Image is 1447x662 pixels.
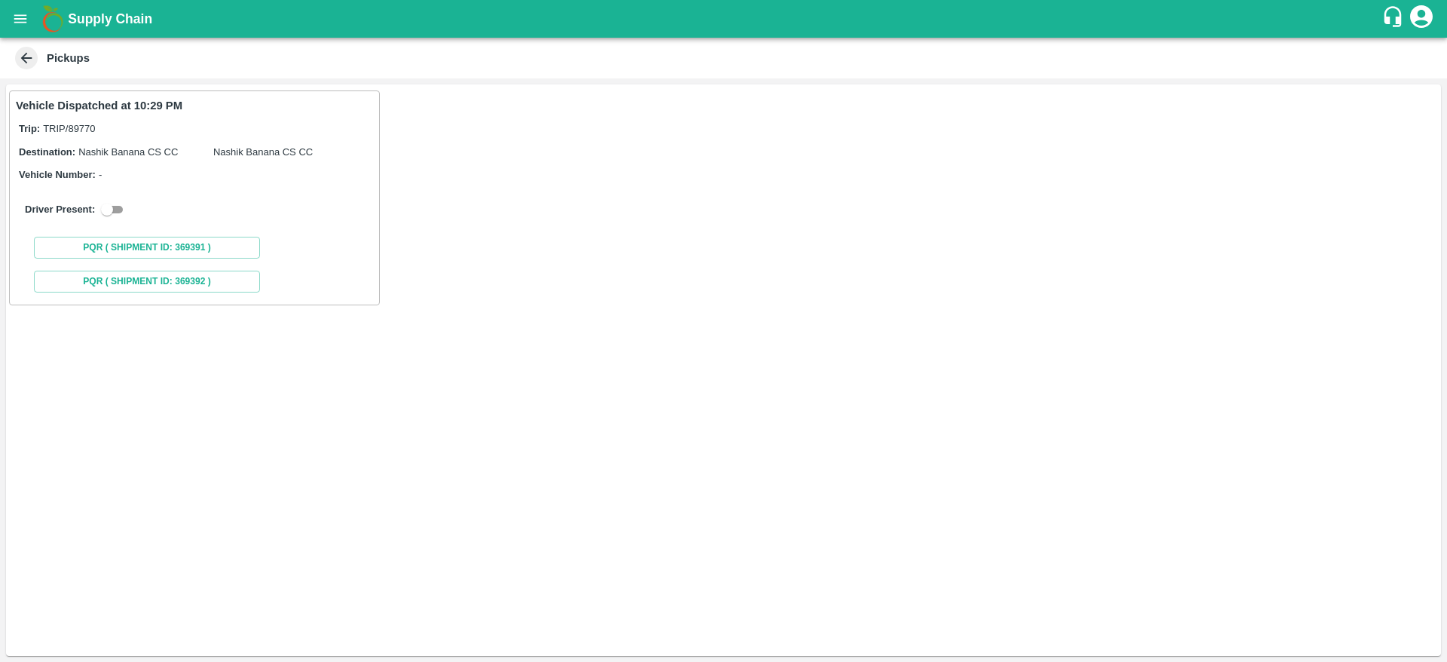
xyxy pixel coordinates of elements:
button: PQR ( Shipment Id: 369391 ) [34,237,260,259]
b: Supply Chain [68,11,152,26]
b: Pickups [47,52,90,64]
span: Nashik Banana CS CC [78,146,178,158]
label: Driver Present: [25,204,95,215]
div: customer-support [1381,5,1408,32]
img: logo [38,4,68,34]
div: account of current user [1408,3,1435,35]
p: Vehicle Dispatched at 10:29 PM [16,97,182,114]
button: open drawer [3,2,38,36]
a: Supply Chain [68,8,1381,29]
label: Trip: [19,123,40,134]
span: - [99,169,102,180]
label: Destination: [19,146,75,158]
span: Nashik Banana CS CC [213,146,313,160]
button: PQR ( Shipment Id: 369392 ) [34,271,260,293]
label: Vehicle Number: [19,169,96,180]
span: TRIP/89770 [43,123,95,134]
